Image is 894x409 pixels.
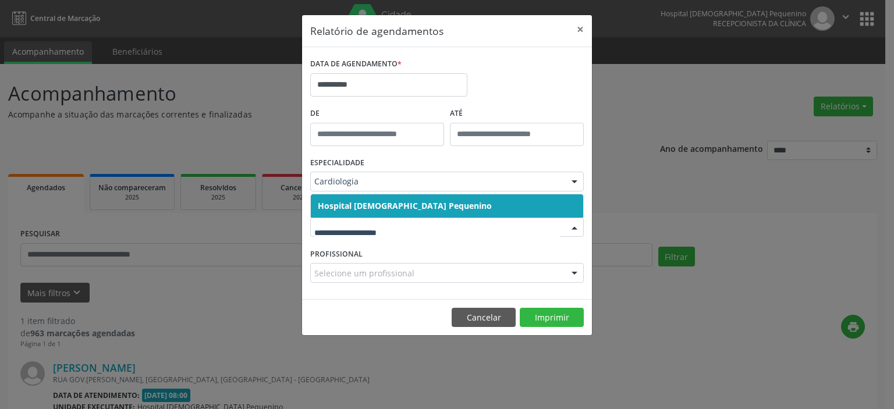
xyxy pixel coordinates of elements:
[310,105,444,123] label: De
[520,308,584,328] button: Imprimir
[318,200,492,211] span: Hospital [DEMOGRAPHIC_DATA] Pequenino
[310,154,364,172] label: ESPECIALIDADE
[314,176,560,187] span: Cardiologia
[310,23,444,38] h5: Relatório de agendamentos
[569,15,592,44] button: Close
[310,55,402,73] label: DATA DE AGENDAMENTO
[450,105,584,123] label: ATÉ
[452,308,516,328] button: Cancelar
[314,267,414,279] span: Selecione um profissional
[310,245,363,263] label: PROFISSIONAL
